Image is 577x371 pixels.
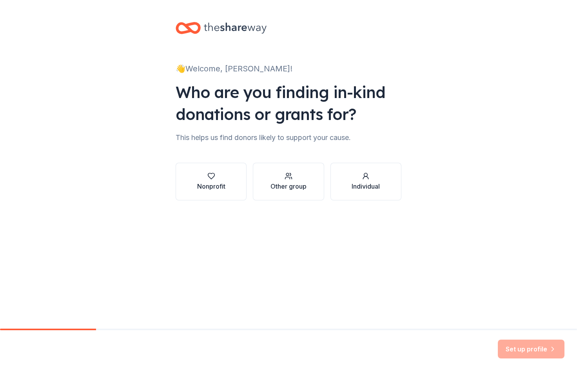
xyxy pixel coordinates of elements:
div: 👋 Welcome, [PERSON_NAME]! [176,62,401,75]
button: Other group [253,163,324,200]
div: Nonprofit [197,182,225,191]
div: Other group [270,182,307,191]
button: Individual [330,163,401,200]
div: Who are you finding in-kind donations or grants for? [176,81,401,125]
div: This helps us find donors likely to support your cause. [176,131,401,144]
button: Nonprofit [176,163,247,200]
div: Individual [352,182,380,191]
